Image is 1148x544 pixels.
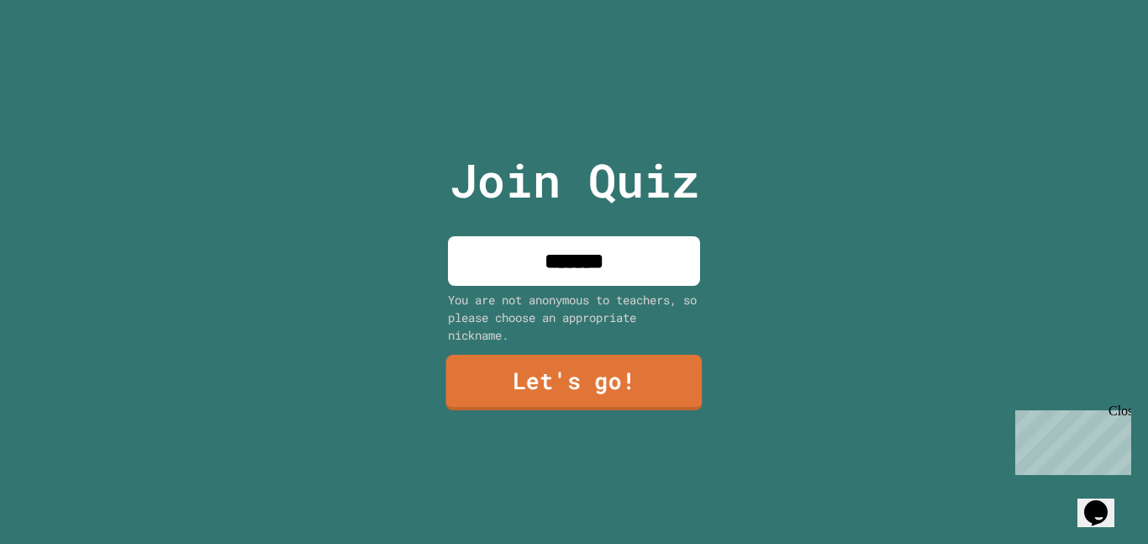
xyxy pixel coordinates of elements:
a: Let's go! [446,355,703,410]
p: Join Quiz [450,145,699,215]
iframe: chat widget [1077,477,1131,527]
div: Chat with us now!Close [7,7,116,107]
div: You are not anonymous to teachers, so please choose an appropriate nickname. [448,291,700,344]
iframe: chat widget [1008,404,1131,475]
